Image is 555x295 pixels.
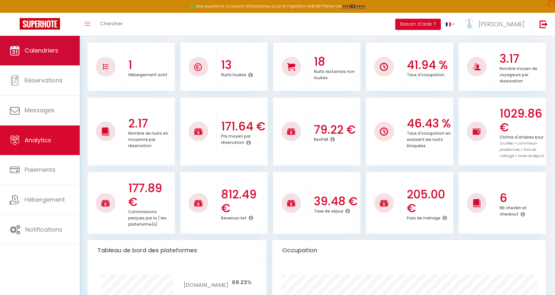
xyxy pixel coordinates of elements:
[500,52,545,66] h3: 3.17
[395,19,441,30] button: Besoin d'aide ?
[407,58,452,72] h3: 41.94 %
[314,135,328,142] p: RevPAR
[128,117,173,130] h3: 2.17
[407,214,441,221] p: Frais de ménage
[25,76,63,84] span: Réservations
[221,120,266,133] h3: 171.64 €
[128,208,167,227] p: Commissions perçues par la / les plateforme(s)
[314,207,343,214] p: Taxe de séjour
[380,127,388,136] img: NO IMAGE
[500,141,544,158] span: (nuitées + commission plateformes + frais de ménage + taxes de séjour)
[128,181,173,209] h3: 177.89 €
[25,106,54,114] span: Messages
[128,58,173,72] h3: 1
[128,71,167,78] p: Hébergement actif
[25,225,62,234] span: Notifications
[407,129,451,148] p: Taux d'occupation en excluant les nuits bloquées
[103,64,108,69] img: NO IMAGE
[221,188,266,215] h3: 812.49 €
[314,194,359,208] h3: 39.48 €
[272,240,546,261] div: Occupation
[500,204,527,217] p: Nb checkin et checkout
[221,58,266,72] h3: 13
[407,117,452,130] h3: 46.43 %
[540,20,548,28] img: logout
[128,129,168,148] p: Nombre de nuits en moyenne par réservation
[407,188,452,215] h3: 205.00 €
[460,13,533,36] a: ... [PERSON_NAME]
[314,55,359,69] h3: 18
[314,123,359,137] h3: 79.22 €
[25,166,55,174] span: Paiements
[500,64,537,84] p: Nombre moyen de voyageurs par réservation
[100,20,123,27] span: Chercher
[25,136,51,144] span: Analytics
[25,46,58,55] span: Calendriers
[221,214,247,221] p: Revenus net
[184,274,228,291] td: [DOMAIN_NAME]
[221,132,251,145] p: Prix moyen par réservation
[500,191,545,205] h3: 6
[500,133,544,159] p: Chiffre d'affaires brut
[88,240,267,261] div: Tableau de bord des plateformes
[95,13,128,36] a: Chercher
[20,18,60,30] img: Super Booking
[314,67,355,80] p: Nuits restantes non louées
[221,71,246,78] p: Nuits louées
[232,279,252,286] span: 69.23%
[407,71,444,78] p: Taux d'occupation
[342,3,365,9] a: >>> ICI <<<<
[464,19,474,30] img: ...
[25,195,65,204] span: Hébergement
[500,107,545,134] h3: 1029.86 €
[473,127,481,135] img: NO IMAGE
[479,20,524,28] span: [PERSON_NAME]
